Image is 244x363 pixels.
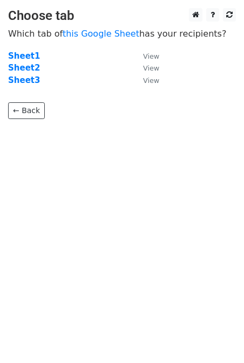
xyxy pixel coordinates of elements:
[132,63,159,73] a: View
[143,64,159,72] small: View
[143,76,159,85] small: View
[8,28,236,39] p: Which tab of has your recipients?
[63,29,139,39] a: this Google Sheet
[143,52,159,60] small: View
[8,51,40,61] a: Sheet1
[132,75,159,85] a: View
[8,102,45,119] a: ← Back
[8,63,40,73] a: Sheet2
[8,75,40,85] a: Sheet3
[132,51,159,61] a: View
[8,8,236,24] h3: Choose tab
